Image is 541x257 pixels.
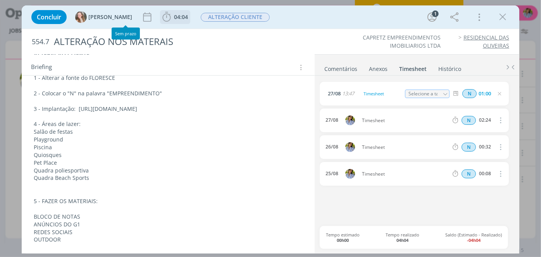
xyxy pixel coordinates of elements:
button: G[PERSON_NAME] [75,11,132,23]
span: 554.7 [32,38,49,46]
div: 02:24 [479,117,491,123]
img: A [345,116,355,125]
div: 25/08 [326,171,338,176]
div: 00:08 [479,171,491,176]
span: N [462,143,476,152]
img: G [75,11,87,23]
span: Saldo (Estimado - Realizado) [445,232,502,242]
a: CAPRETZ EMPREENDIMENTOS IMOBILIARIOS LTDA [363,34,441,49]
p: Quadra poliesportiva [34,167,303,174]
p: Quadra Beach Sports [34,174,303,182]
p: 1 - Alterar a fonte do FLORESCE [34,74,303,82]
p: Salão de festas [34,128,303,136]
p: 5 - FAZER OS MATERIAIS: [34,197,303,205]
span: [PERSON_NAME] [88,14,132,20]
p: 4 - Áreas de lazer: [34,120,303,128]
div: ALTERAÇÃO NOS MATERAIS [51,32,307,51]
button: 04:04 [160,11,190,23]
span: Tempo estimado [326,232,360,242]
div: Anexos [369,65,388,73]
span: 27/08 [328,91,341,96]
button: 1 [426,11,438,23]
button: Concluir [31,10,67,24]
div: Timesheet [362,90,404,98]
div: 00:32 [479,144,491,150]
span: Concluir [37,14,61,20]
p: BLOCO DE NOTAS [34,213,303,221]
span: Timesheet [359,172,451,176]
span: N [462,169,476,178]
p: 2 - Colocar o "N" na palavra "EMPREENDIMENTO" [34,90,303,97]
span: 13:47 [342,91,354,96]
p: Playground [34,136,303,143]
img: A [345,169,355,179]
div: Horas normais [462,169,476,178]
p: Piscina [34,143,303,151]
div: Horas normais [462,116,476,125]
p: Pet Place [34,159,303,167]
div: 1 [432,10,439,17]
p: ANÚNCIOS DO G1 [34,221,303,228]
span: ALTERAÇÃO CLIENTE [201,13,270,22]
span: Briefing [31,62,52,72]
div: 27/08 [326,117,338,123]
a: Comentários [324,62,358,73]
div: Sem prazo [112,28,140,40]
p: REDES SOCIAIS [34,228,303,236]
span: Timesheet [359,118,451,123]
b: 00h00 [337,237,349,243]
button: ALTERAÇÃO CLIENTE [200,12,270,22]
div: Horas normais [462,89,477,98]
a: RESIDENCIAL DAS OLIVEIRAS [463,34,509,49]
span: Tempo realizado [386,232,419,242]
p: OUTDOOR [34,236,303,243]
span: N [462,116,476,125]
div: Horas normais [462,143,476,152]
a: Timesheet [399,62,427,73]
p: 3 - Implantação: [URL][DOMAIN_NAME] [34,105,303,113]
span: Timesheet [359,145,451,150]
b: 04h04 [396,237,408,243]
span: N [462,89,477,98]
span: 04:04 [174,13,188,21]
div: dialog [22,5,519,254]
div: 26/08 [326,144,338,150]
a: Histórico [438,62,462,73]
img: A [345,142,355,152]
b: -04h04 [467,237,481,243]
p: Quiosques [34,151,303,159]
